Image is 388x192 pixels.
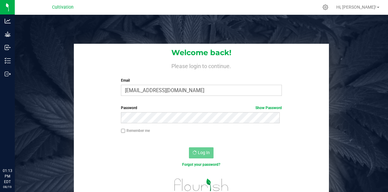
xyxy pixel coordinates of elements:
[5,44,11,51] inline-svg: Inbound
[121,78,282,83] label: Email
[5,58,11,64] inline-svg: Inventory
[74,62,329,69] h4: Please login to continue.
[121,129,125,133] input: Remember me
[322,4,329,10] div: Manage settings
[198,150,210,155] span: Log In
[52,5,74,10] span: Cultivation
[336,5,376,10] span: Hi, [PERSON_NAME]!
[121,106,137,110] span: Password
[5,18,11,24] inline-svg: Analytics
[5,71,11,77] inline-svg: Outbound
[3,185,12,189] p: 08/19
[3,168,12,185] p: 01:13 PM EDT
[5,31,11,37] inline-svg: Grow
[189,147,214,158] button: Log In
[74,49,329,57] h1: Welcome back!
[255,106,282,110] a: Show Password
[182,162,220,167] a: Forgot your password?
[121,128,150,133] label: Remember me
